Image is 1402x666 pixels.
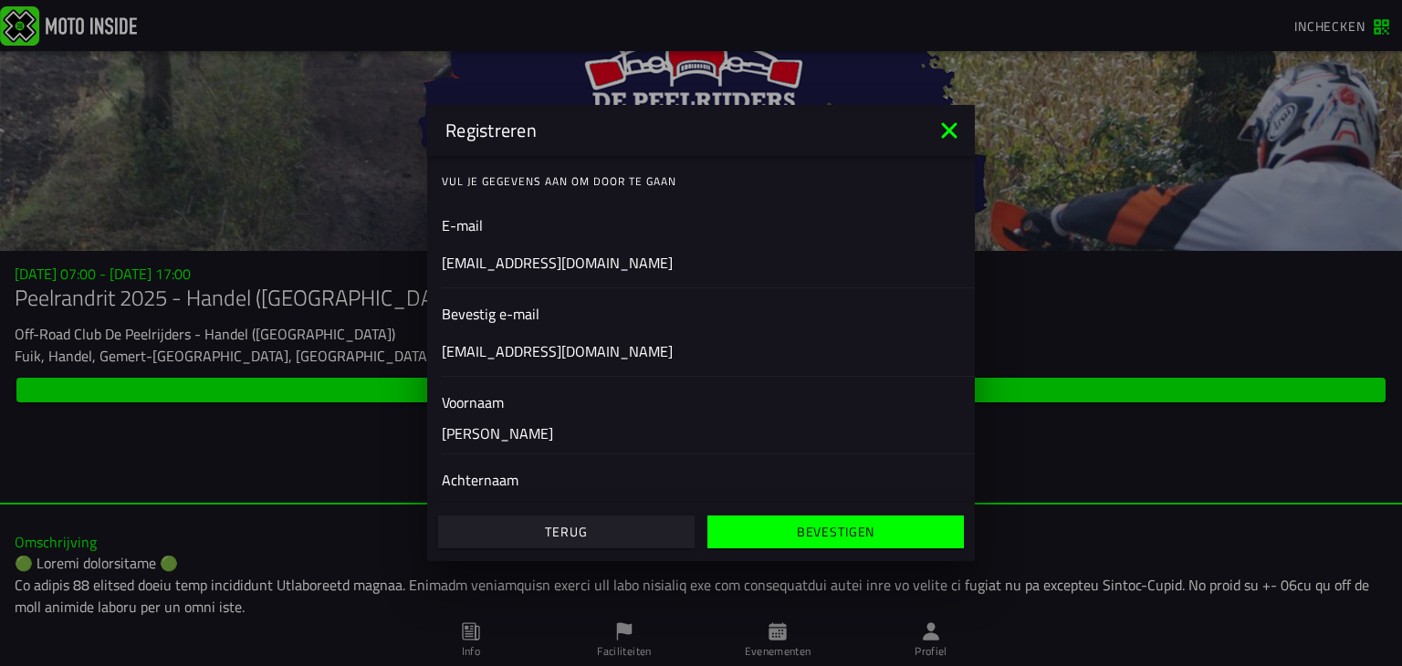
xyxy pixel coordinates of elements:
ion-input: E-mail [442,214,960,287]
input: E-mail [442,252,960,274]
ion-button: Terug [438,515,695,548]
ion-input: Bevestig e-mail [442,303,960,376]
ion-title: Registreren [427,117,935,144]
input: Bevestig e-mail [442,340,960,362]
ion-input: Voornaam [442,391,960,453]
ion-label: Vul je gegevens aan om door te gaan [442,173,975,190]
input: Voornaam [442,413,960,453]
ion-input: Achternaam [442,469,960,542]
ion-text: Bevestigen [797,526,874,538]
